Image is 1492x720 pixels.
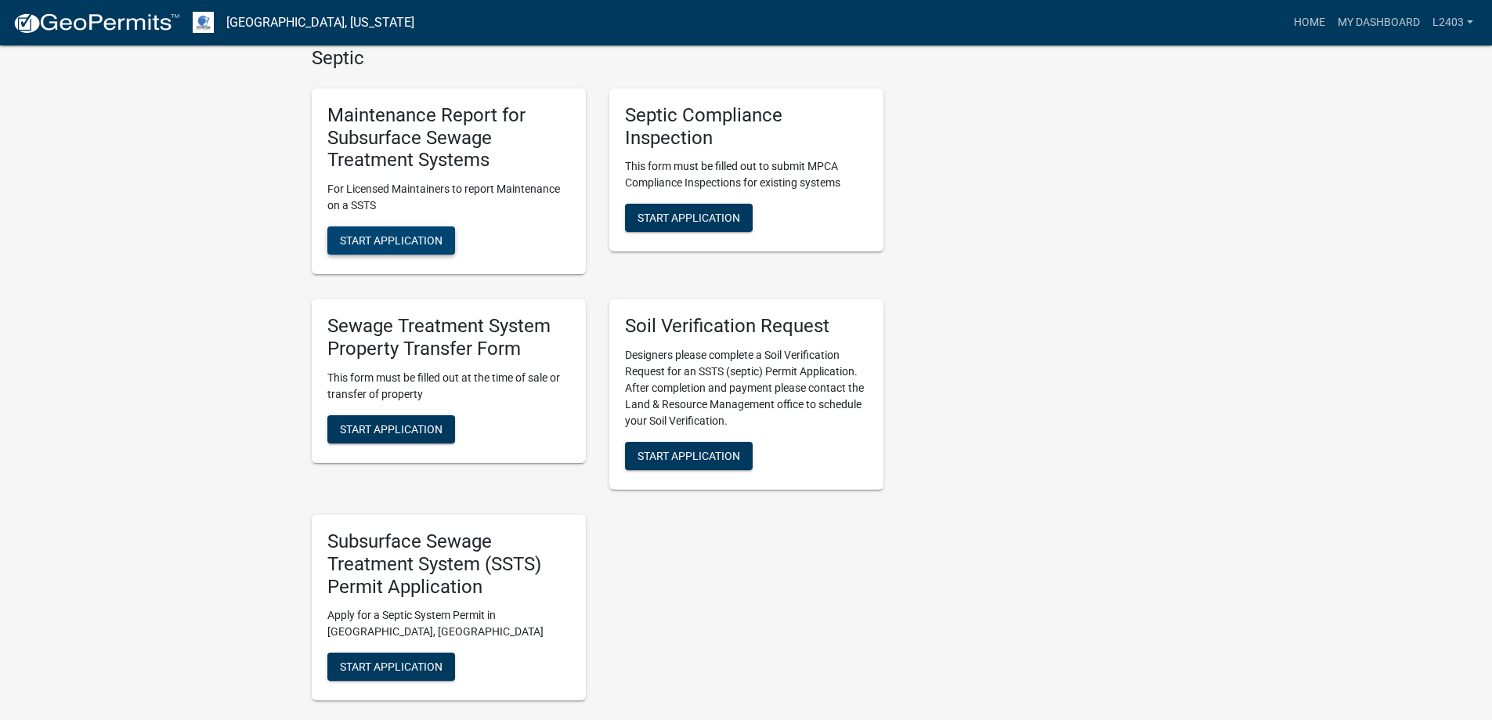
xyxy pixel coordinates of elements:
[327,315,570,360] h5: Sewage Treatment System Property Transfer Form
[625,158,868,191] p: This form must be filled out to submit MPCA Compliance Inspections for existing systems
[625,104,868,150] h5: Septic Compliance Inspection
[625,204,753,232] button: Start Application
[340,422,443,435] span: Start Application
[340,660,443,673] span: Start Application
[193,12,214,33] img: Otter Tail County, Minnesota
[1331,8,1426,38] a: My Dashboard
[327,607,570,640] p: Apply for a Septic System Permit in [GEOGRAPHIC_DATA], [GEOGRAPHIC_DATA]
[625,442,753,470] button: Start Application
[638,212,740,224] span: Start Application
[312,47,883,70] h4: Septic
[226,9,414,36] a: [GEOGRAPHIC_DATA], [US_STATE]
[1426,8,1479,38] a: L2403
[327,653,455,681] button: Start Application
[625,347,868,429] p: Designers please complete a Soil Verification Request for an SSTS (septic) Permit Application. Af...
[327,104,570,172] h5: Maintenance Report for Subsurface Sewage Treatment Systems
[327,181,570,214] p: For Licensed Maintainers to report Maintenance on a SSTS
[340,234,443,247] span: Start Application
[1288,8,1331,38] a: Home
[327,530,570,598] h5: Subsurface Sewage Treatment System (SSTS) Permit Application
[327,415,455,443] button: Start Application
[327,370,570,403] p: This form must be filled out at the time of sale or transfer of property
[625,315,868,338] h5: Soil Verification Request
[327,226,455,255] button: Start Application
[638,450,740,462] span: Start Application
